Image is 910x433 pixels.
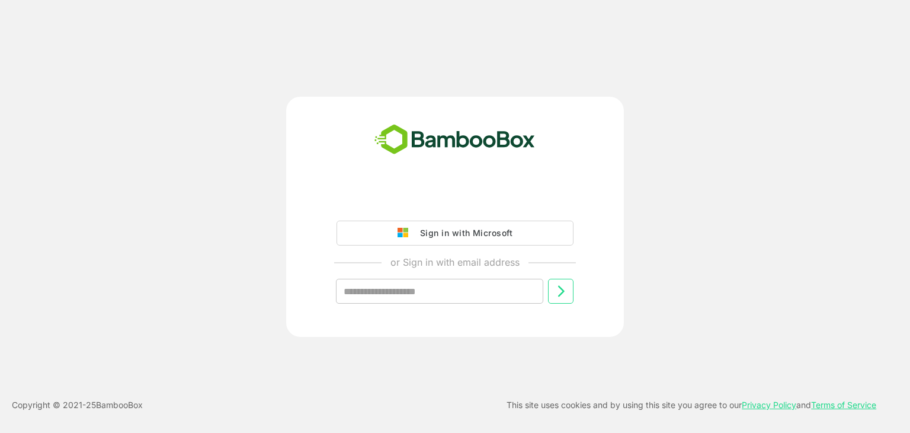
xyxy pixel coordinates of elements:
[368,120,541,160] img: bamboobox
[398,228,414,238] img: google
[390,255,520,269] p: or Sign in with email address
[337,221,573,246] button: Sign in with Microsoft
[12,398,143,412] p: Copyright © 2021- 25 BambooBox
[414,225,512,241] div: Sign in with Microsoft
[507,398,876,412] p: This site uses cookies and by using this site you agree to our and
[811,400,876,410] a: Terms of Service
[742,400,796,410] a: Privacy Policy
